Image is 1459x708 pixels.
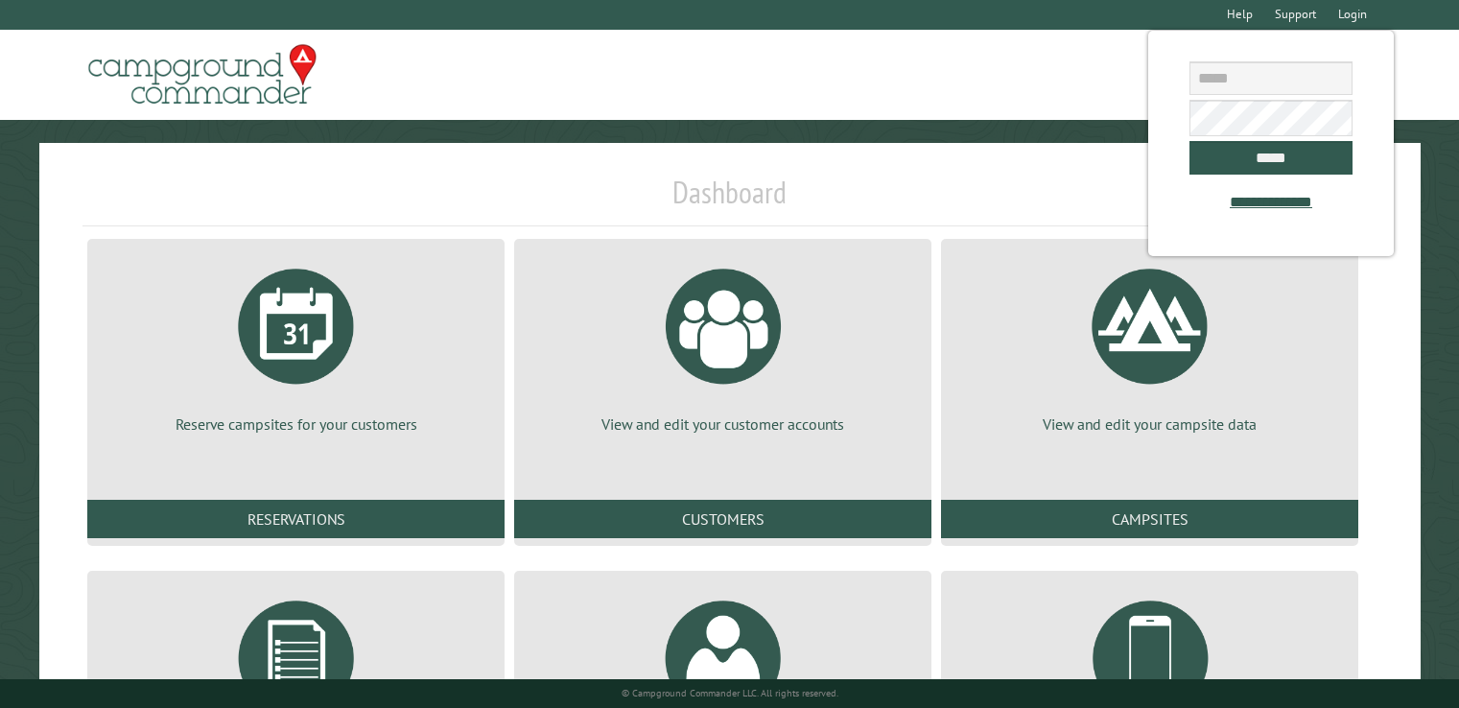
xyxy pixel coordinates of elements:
[964,413,1335,435] p: View and edit your campsite data
[941,500,1358,538] a: Campsites
[537,413,908,435] p: View and edit your customer accounts
[514,500,931,538] a: Customers
[82,37,322,112] img: Campground Commander
[110,254,482,435] a: Reserve campsites for your customers
[622,687,838,699] small: © Campground Commander LLC. All rights reserved.
[110,413,482,435] p: Reserve campsites for your customers
[82,174,1377,226] h1: Dashboard
[964,254,1335,435] a: View and edit your campsite data
[87,500,505,538] a: Reservations
[537,254,908,435] a: View and edit your customer accounts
